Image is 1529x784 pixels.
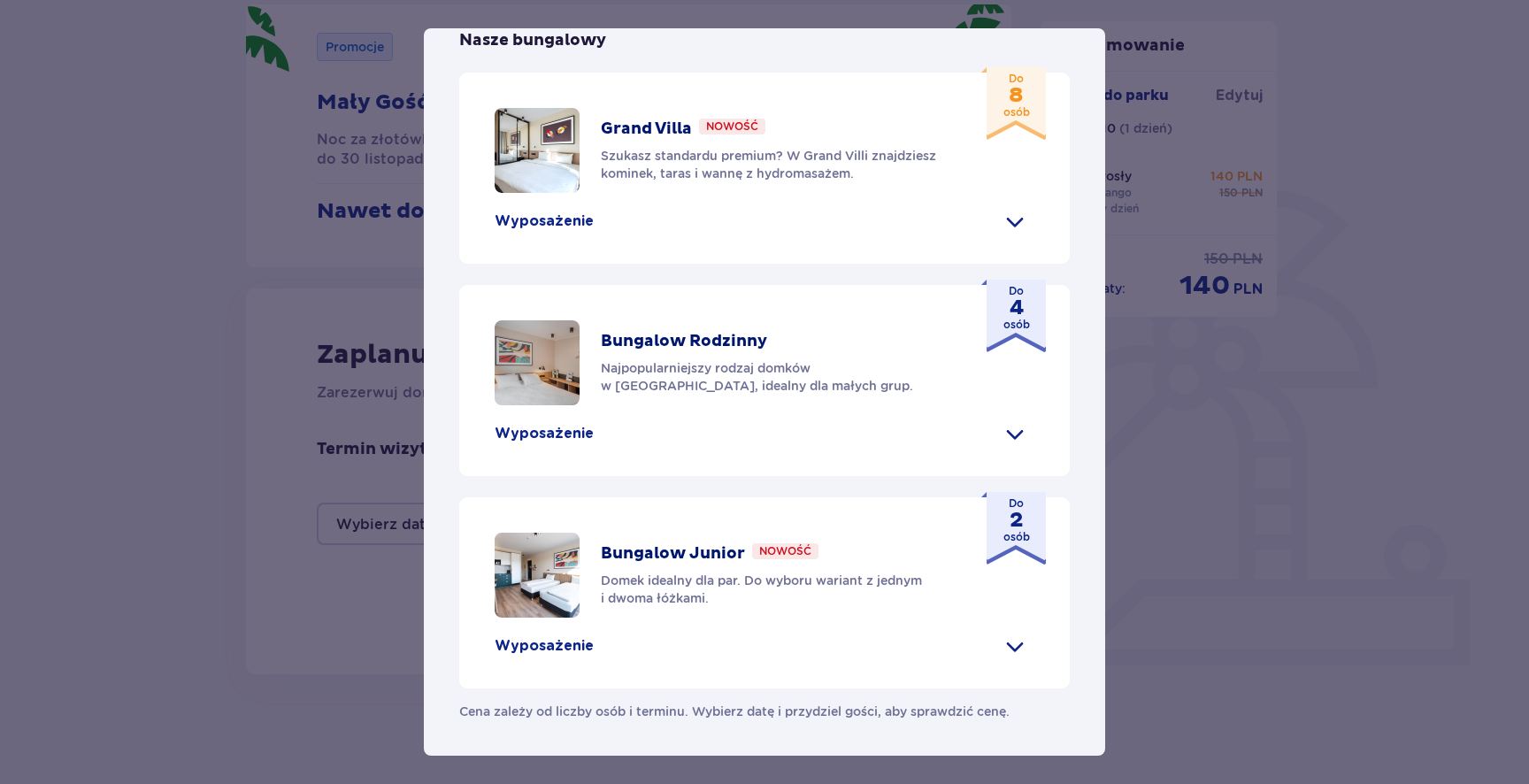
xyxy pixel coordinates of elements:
p: Grand Villa [601,119,692,140]
strong: 2 [1003,511,1030,529]
p: Wyposażenie [495,211,594,231]
img: overview of beds in bungalow [495,320,580,405]
p: Cena zależy od liczby osób i terminu. Wybierz datę i przydziel gości, aby sprawdzić cenę. [459,688,1010,720]
p: Domek idealny dla par. Do wyboru wariant z jednym i dwoma łóżkami. [601,572,952,607]
p: Wyposażenie [495,636,594,656]
img: overview of beds in bungalow [495,533,580,618]
strong: 4 [1003,299,1030,317]
p: Najpopularniejszy rodzaj domków w [GEOGRAPHIC_DATA], idealny dla małych grup. [601,359,952,395]
p: Do osób [1003,496,1030,545]
strong: 8 [1003,87,1030,104]
p: Nowość [706,119,758,135]
p: Wyposażenie [495,424,594,443]
p: Do osób [1003,71,1030,120]
p: Bungalow Rodzinny [601,331,767,352]
p: Nowość [759,543,811,559]
p: Bungalow Junior [601,543,745,565]
p: Do osób [1003,283,1030,333]
img: overview of beds in bungalow [495,108,580,193]
p: Szukasz standardu premium? W Grand Villi znajdziesz kominek, taras i wannę z hydromasażem. [601,147,952,182]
